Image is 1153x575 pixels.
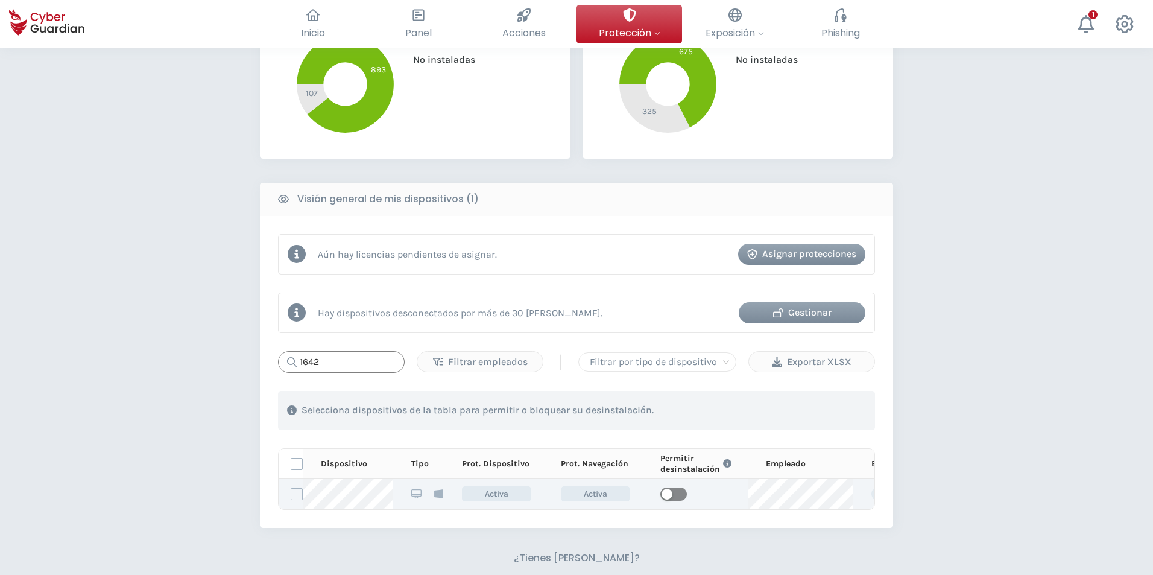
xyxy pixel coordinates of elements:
[682,5,788,43] button: Exposición
[871,459,911,469] p: Etiquetas
[278,351,405,373] input: Buscar...
[738,244,865,265] button: Asignar protecciones
[404,54,475,65] span: No instaladas
[426,355,534,369] div: Filtrar empleados
[706,25,764,40] span: Exposición
[748,351,875,372] button: Exportar XLSX
[599,25,660,40] span: Protección
[766,459,806,469] p: Empleado
[462,459,529,469] p: Prot. Dispositivo
[720,453,734,474] button: Link to FAQ information
[561,459,628,469] p: Prot. Navegación
[1088,10,1098,19] div: 1
[502,25,546,40] span: Acciones
[727,54,798,65] span: No instaladas
[318,249,497,260] p: Aún hay licencias pendientes de asignar.
[821,25,860,40] span: Phishing
[747,247,856,261] div: Asignar protecciones
[739,302,865,323] button: Gestionar
[561,486,630,501] span: Activa
[576,5,682,43] button: Protección
[302,404,654,416] p: Selecciona dispositivos de la tabla para permitir o bloquear su desinstalación.
[514,552,640,564] h3: ¿Tienes [PERSON_NAME]?
[462,486,531,501] span: Activa
[788,5,893,43] button: Phishing
[405,25,432,40] span: Panel
[758,355,865,369] div: Exportar XLSX
[260,5,365,43] button: Inicio
[297,192,479,206] b: Visión general de mis dispositivos (1)
[318,307,602,319] p: Hay dispositivos desconectados por más de 30 [PERSON_NAME].
[471,5,576,43] button: Acciones
[748,305,856,320] div: Gestionar
[660,453,720,474] p: Permitir desinstalación
[365,5,471,43] button: Panel
[301,25,325,40] span: Inicio
[417,351,543,372] button: Filtrar empleados
[411,459,429,469] p: Tipo
[321,459,367,469] p: Dispositivo
[558,353,563,371] span: |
